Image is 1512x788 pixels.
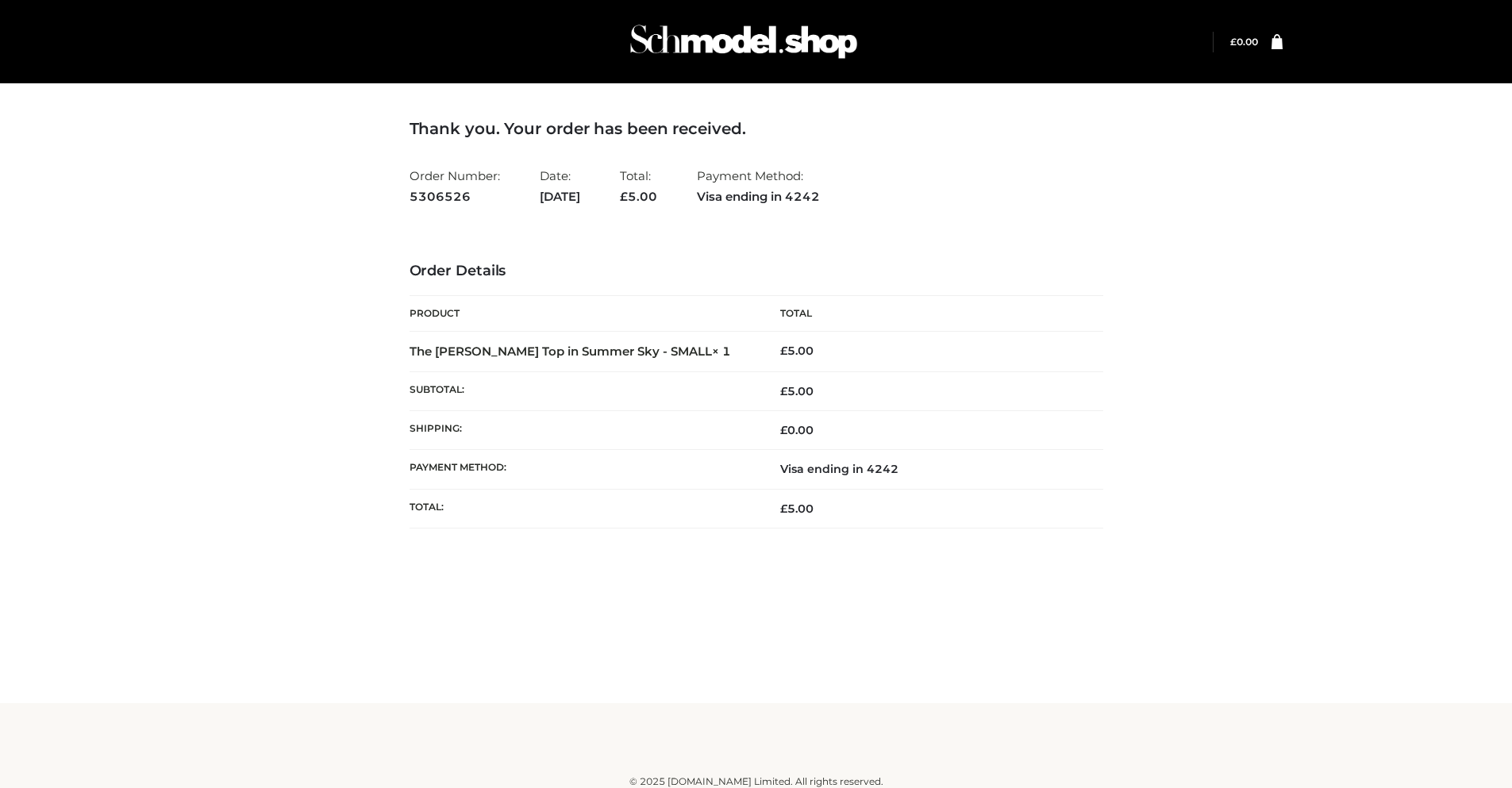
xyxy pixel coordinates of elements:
[410,489,756,528] th: Total:
[780,344,787,358] span: £
[410,371,756,410] th: Subtotal:
[625,10,863,73] img: Schmodel Admin 964
[410,162,500,210] li: Order Number:
[410,186,500,207] strong: 5306526
[780,502,814,516] span: 5.00
[540,186,580,207] strong: [DATE]
[410,263,1103,280] h3: Order Details
[780,423,787,437] span: £
[410,450,756,489] th: Payment method:
[620,162,657,210] li: Total:
[780,423,814,437] bdi: 0.00
[1230,36,1237,48] span: £
[697,186,820,207] strong: Visa ending in 4242
[410,119,1103,138] h3: Thank you. Your order has been received.
[540,162,580,210] li: Date:
[756,296,1103,332] th: Total
[1230,36,1258,48] a: £0.00
[780,344,814,358] bdi: 5.00
[620,189,628,204] span: £
[1230,36,1258,48] bdi: 0.00
[410,411,756,450] th: Shipping:
[697,162,820,210] li: Payment Method:
[780,384,787,398] span: £
[410,344,731,359] strong: The [PERSON_NAME] Top in Summer Sky - SMALL
[620,189,657,204] span: 5.00
[780,502,787,516] span: £
[780,384,814,398] span: 5.00
[712,344,731,359] strong: × 1
[410,296,756,332] th: Product
[756,450,1103,489] td: Visa ending in 4242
